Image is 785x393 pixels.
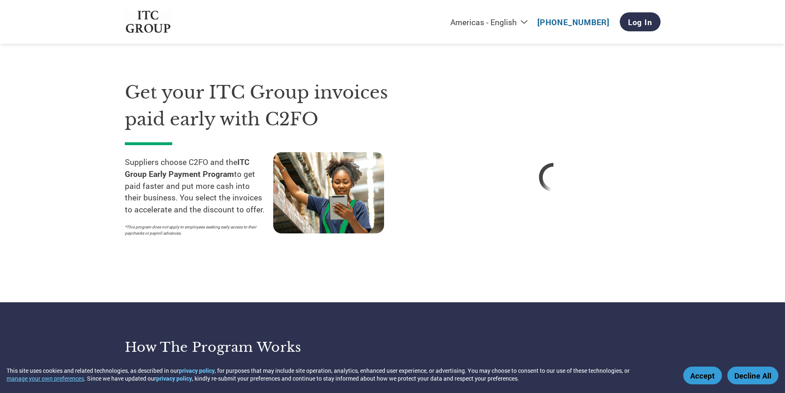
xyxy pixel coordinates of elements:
div: This site uses cookies and related technologies, as described in our , for purposes that may incl... [7,367,671,382]
img: ITC Group [125,11,172,33]
button: Accept [683,367,722,384]
h3: How the program works [125,339,382,355]
h1: Get your ITC Group invoices paid early with C2FO [125,79,422,132]
p: Suppliers choose C2FO and the to get paid faster and put more cash into their business. You selec... [125,156,273,216]
a: Log In [620,12,661,31]
img: supply chain worker [273,152,384,233]
a: privacy policy [156,374,192,382]
button: manage your own preferences [7,374,84,382]
p: *This program does not apply to employees seeking early access to their paychecks or payroll adva... [125,224,265,236]
a: privacy policy [179,367,215,374]
strong: ITC Group Early Payment Program [125,157,249,179]
button: Decline All [727,367,778,384]
a: [PHONE_NUMBER] [537,17,609,27]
